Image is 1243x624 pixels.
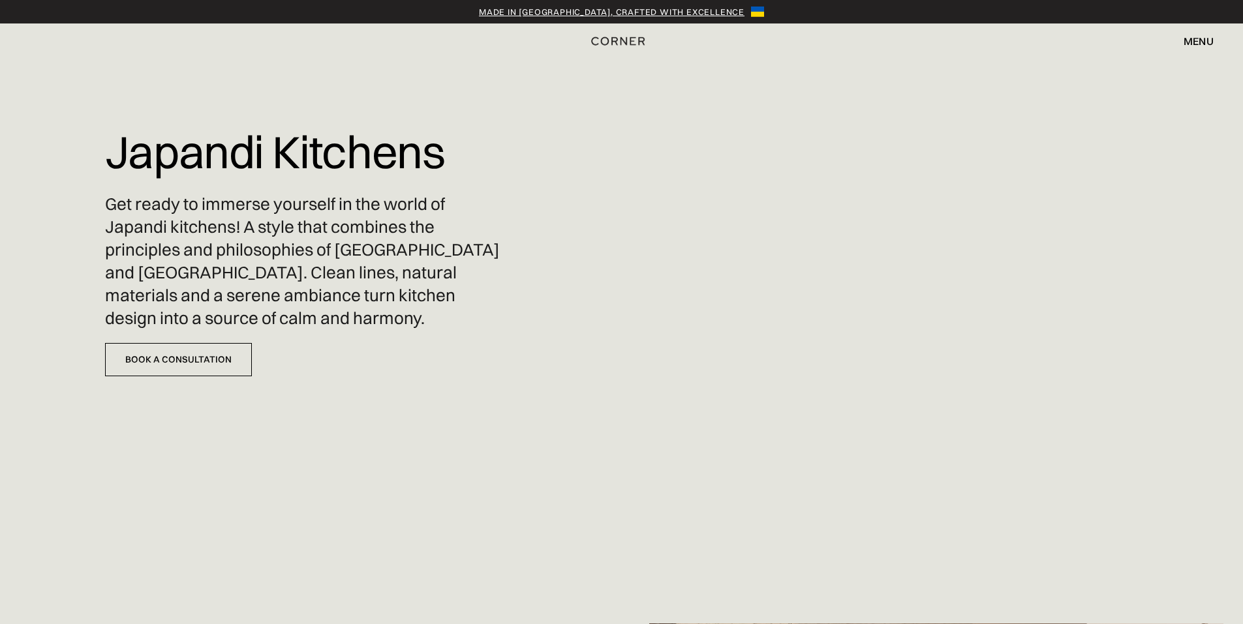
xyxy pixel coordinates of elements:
a: home [575,33,669,50]
a: Book a Consultation [105,343,252,376]
p: Get ready to immerse yourself in the world of Japandi kitchens! A style that combines the princip... [105,193,509,331]
a: Made in [GEOGRAPHIC_DATA], crafted with excellence [479,5,744,18]
div: menu [1171,30,1214,52]
h1: Japandi Kitchens [105,117,445,186]
div: menu [1184,36,1214,46]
